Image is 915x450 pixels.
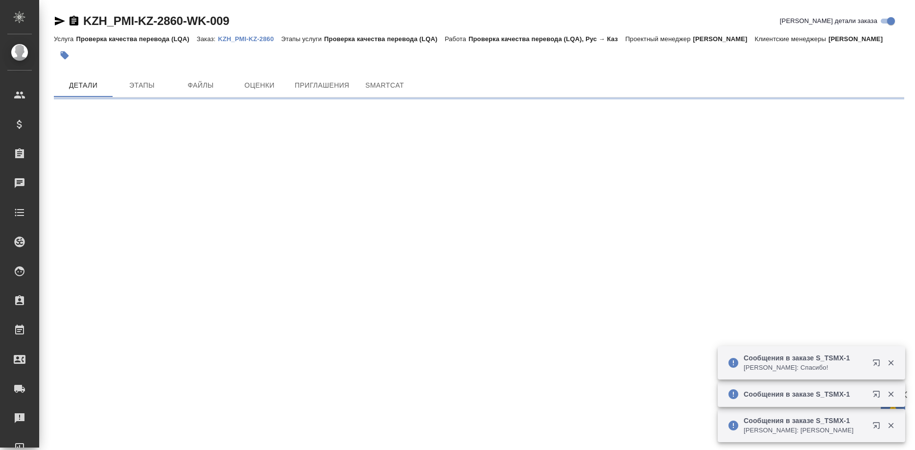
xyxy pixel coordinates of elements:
p: Проектный менеджер [625,35,693,43]
span: Файлы [177,79,224,92]
p: Этапы услуги [281,35,324,43]
span: Детали [60,79,107,92]
button: Добавить тэг [54,45,75,66]
p: Сообщения в заказе S_TSMX-1 [744,353,866,363]
p: Клиентские менеджеры [754,35,828,43]
p: [PERSON_NAME] [693,35,755,43]
p: Проверка качества перевода (LQA) [76,35,196,43]
span: Приглашения [295,79,350,92]
p: Проверка качества перевода (LQA), Рус → Каз [469,35,625,43]
span: Этапы [118,79,165,92]
button: Закрыть [881,421,901,430]
a: KZH_PMI-KZ-2860 [218,34,281,43]
p: Услуга [54,35,76,43]
span: SmartCat [361,79,408,92]
button: Скопировать ссылку [68,15,80,27]
button: Закрыть [881,390,901,399]
span: Оценки [236,79,283,92]
p: Проверка качества перевода (LQA) [324,35,445,43]
button: Открыть в новой вкладке [867,353,890,377]
p: [PERSON_NAME] [828,35,890,43]
button: Открыть в новой вкладке [867,416,890,439]
p: Заказ: [197,35,218,43]
button: Скопировать ссылку для ЯМессенджера [54,15,66,27]
p: [PERSON_NAME]: Спасибо! [744,363,866,373]
p: Сообщения в заказе S_TSMX-1 [744,389,866,399]
button: Открыть в новой вкладке [867,384,890,408]
p: KZH_PMI-KZ-2860 [218,35,281,43]
a: KZH_PMI-KZ-2860-WK-009 [83,14,229,27]
span: [PERSON_NAME] детали заказа [780,16,877,26]
p: [PERSON_NAME]: [PERSON_NAME] [744,426,866,435]
button: Закрыть [881,358,901,367]
p: Работа [445,35,469,43]
p: Сообщения в заказе S_TSMX-1 [744,416,866,426]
